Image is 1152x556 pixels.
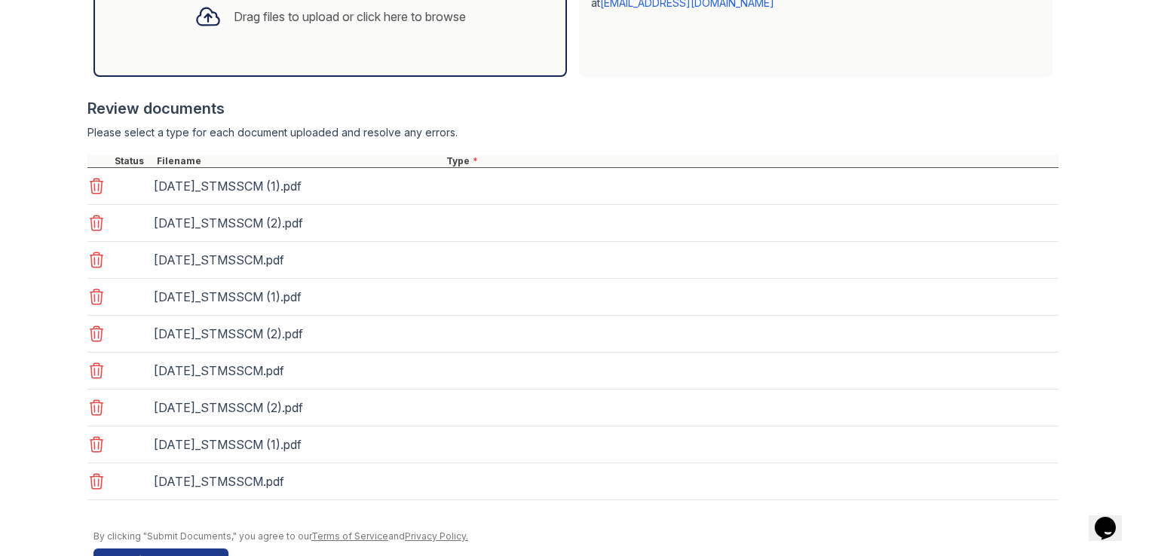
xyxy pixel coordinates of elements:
div: Drag files to upload or click here to browse [234,8,466,26]
div: [DATE]_STMSSCM (2).pdf [154,396,437,420]
iframe: chat widget [1089,496,1137,541]
div: [DATE]_STMSSCM.pdf [154,248,437,272]
div: Review documents [87,98,1059,119]
div: [DATE]_STMSSCM (1).pdf [154,174,437,198]
div: Type [443,155,1059,167]
div: [DATE]_STMSSCM.pdf [154,359,437,383]
div: Filename [154,155,443,167]
div: By clicking "Submit Documents," you agree to our and [93,530,1059,542]
div: [DATE]_STMSSCM (2).pdf [154,322,437,346]
div: [DATE]_STMSSCM.pdf [154,469,437,493]
div: [DATE]_STMSSCM (2).pdf [154,211,437,235]
div: [DATE]_STMSSCM (1).pdf [154,285,437,309]
div: Status [112,155,154,167]
div: [DATE]_STMSSCM (1).pdf [154,432,437,457]
div: Please select a type for each document uploaded and resolve any errors. [87,125,1059,140]
a: Terms of Service [311,530,388,542]
a: Privacy Policy. [405,530,468,542]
